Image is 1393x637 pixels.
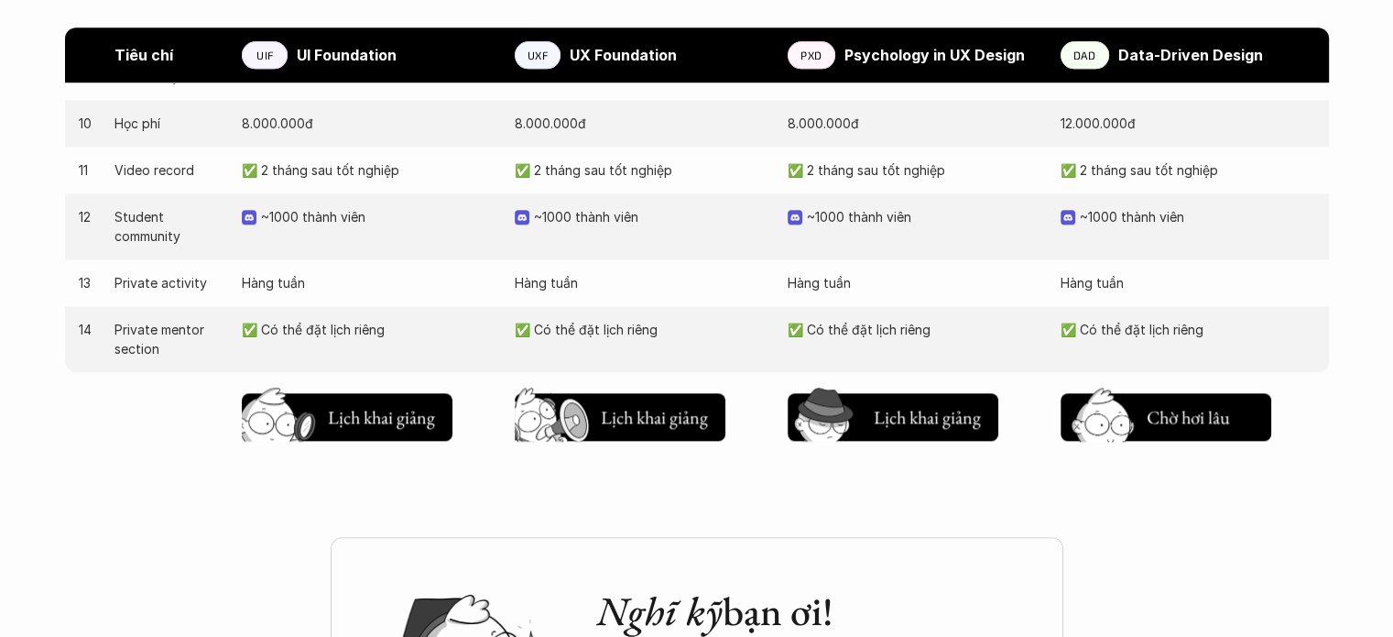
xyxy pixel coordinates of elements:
p: ✅ 2 tháng sau tốt nghiệp [788,160,1042,180]
h5: Lịch khai giảng [601,404,708,430]
h2: bạn ơi! [596,588,1027,636]
p: 8.000.000đ [515,114,769,133]
p: ✅ 2 tháng sau tốt nghiệp [1061,160,1315,180]
p: Hàng tuần [515,273,769,292]
strong: Psychology in UX Design [844,46,1025,64]
a: Lịch khai giảng [788,386,998,441]
p: Hàng tuần [242,273,496,292]
p: Private mentor section [114,320,223,358]
p: 8.000.000đ [788,114,1042,133]
h5: Lịch khai giảng [874,404,981,430]
p: 10 [79,114,97,133]
p: Student community [114,207,223,246]
p: Hàng tuần [1061,273,1315,292]
p: ~1000 thành viên [534,207,769,226]
strong: UI Foundation [297,46,397,64]
p: 11 [79,160,97,180]
a: Lịch khai giảng [515,386,725,441]
a: Lịch khai giảng [242,386,452,441]
a: Chờ hơi lâu [1061,386,1271,441]
p: Hàng tuần [788,273,1042,292]
p: DAD [1073,49,1096,61]
strong: Data-Driven Design [1118,46,1263,64]
p: UIF [256,49,274,61]
p: ~1000 thành viên [807,207,1042,226]
p: 14 [79,320,97,339]
p: 12.000.000đ [1061,114,1315,133]
h5: Lịch khai giảng [328,404,435,430]
p: ✅ 2 tháng sau tốt nghiệp [242,160,496,180]
p: Private activity [114,273,223,292]
p: ✅ 2 tháng sau tốt nghiệp [515,160,769,180]
p: PXD [800,49,822,61]
strong: Tiêu chí [114,46,173,64]
p: Video record [114,160,223,180]
p: ✅ Có thể đặt lịch riêng [1061,320,1315,339]
p: ~1000 thành viên [261,207,496,226]
button: Lịch khai giảng [242,393,452,441]
p: ~1000 thành viên [1080,207,1315,226]
p: 8.000.000đ [242,114,496,133]
p: 13 [79,273,97,292]
strong: UX Foundation [570,46,677,64]
em: Nghĩ kỹ [596,585,723,637]
p: ✅ Có thể đặt lịch riêng [242,320,496,339]
p: ✅ Có thể đặt lịch riêng [515,320,769,339]
button: Chờ hơi lâu [1061,393,1271,441]
p: ✅ Có thể đặt lịch riêng [788,320,1042,339]
p: UXF [528,49,549,61]
p: Học phí [114,114,223,133]
button: Lịch khai giảng [788,393,998,441]
p: 12 [79,207,97,226]
button: Lịch khai giảng [515,393,725,441]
